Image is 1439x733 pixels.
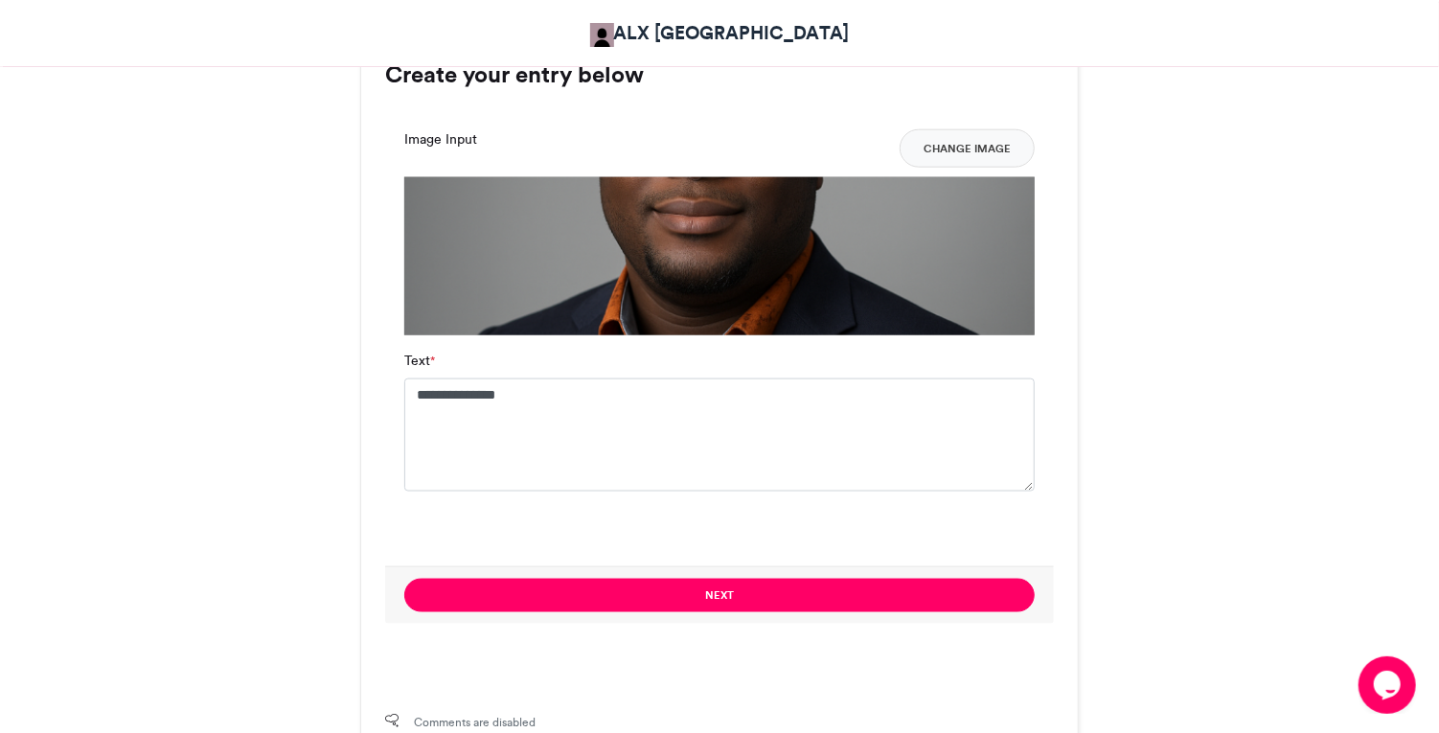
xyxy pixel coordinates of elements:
label: Image Input [404,129,477,149]
button: Change Image [900,129,1035,168]
img: ALX Africa [590,23,614,47]
label: Text [404,351,435,371]
iframe: chat widget [1359,656,1420,714]
h3: Create your entry below [385,63,1054,86]
span: Comments are disabled [414,714,536,731]
button: Next [404,579,1035,612]
a: ALX [GEOGRAPHIC_DATA] [590,19,850,47]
